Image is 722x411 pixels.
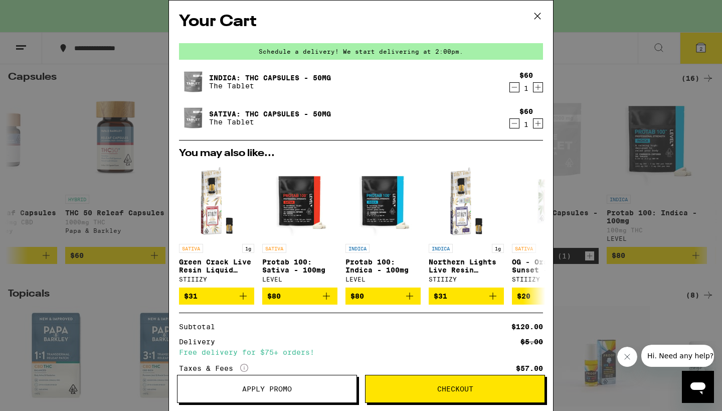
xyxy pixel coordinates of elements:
div: 1 [519,84,533,92]
img: STIIIZY - Green Crack Live Resin Liquid Diamonds - 1g [179,164,254,239]
div: Free delivery for $75+ orders! [179,349,543,356]
p: OG - Orange Sunset - 0.5g [512,258,587,274]
div: STIIIZY [429,276,504,283]
a: SATIVA: THC Capsules - 50mg [209,110,331,118]
span: $80 [267,292,281,300]
button: Decrement [509,82,519,92]
a: Open page for OG - Orange Sunset - 0.5g from STIIIZY [512,164,587,288]
button: Add to bag [179,288,254,305]
span: $31 [434,292,447,300]
span: $31 [184,292,198,300]
p: SATIVA [512,244,536,253]
p: Green Crack Live Resin Liquid Diamonds - 1g [179,258,254,274]
span: $80 [350,292,364,300]
p: 1g [242,244,254,253]
button: Add to bag [345,288,421,305]
div: 1 [519,120,533,128]
button: Checkout [365,375,545,403]
p: Protab 100: Sativa - 100mg [262,258,337,274]
button: Increment [533,118,543,128]
div: Subtotal [179,323,222,330]
iframe: Message from company [641,345,714,367]
div: $5.00 [520,338,543,345]
a: Open page for Green Crack Live Resin Liquid Diamonds - 1g from STIIIZY [179,164,254,288]
div: Delivery [179,338,222,345]
img: LEVEL - Protab 100: Indica - 100mg [345,164,421,239]
button: Apply Promo [177,375,357,403]
p: SATIVA [179,244,203,253]
img: INDICA: THC Capsules - 50mg [179,68,207,96]
a: Open page for Protab 100: Indica - 100mg from LEVEL [345,164,421,288]
div: STIIIZY [512,276,587,283]
iframe: Button to launch messaging window [682,371,714,403]
h2: You may also like... [179,149,543,159]
div: $57.00 [516,365,543,372]
p: Protab 100: Indica - 100mg [345,258,421,274]
p: 1g [492,244,504,253]
div: LEVEL [345,276,421,283]
div: Taxes & Fees [179,364,248,373]
p: The Tablet [209,82,331,90]
div: STIIIZY [179,276,254,283]
a: Open page for Northern Lights Live Resin Liquid Diamond - 1g from STIIIZY [429,164,504,288]
span: $20 [517,292,530,300]
button: Add to bag [262,288,337,305]
iframe: Close message [617,347,637,367]
a: INDICA: THC Capsules - 50mg [209,74,331,82]
h2: Your Cart [179,11,543,33]
p: The Tablet [209,118,331,126]
img: STIIIZY - OG - Orange Sunset - 0.5g [512,164,587,239]
button: Add to bag [512,288,587,305]
img: SATIVA: THC Capsules - 50mg [179,104,207,132]
div: LEVEL [262,276,337,283]
p: INDICA [345,244,370,253]
img: LEVEL - Protab 100: Sativa - 100mg [262,164,337,239]
p: INDICA [429,244,453,253]
div: $120.00 [511,323,543,330]
span: Apply Promo [242,385,292,392]
div: $60 [519,71,533,79]
span: Checkout [437,385,473,392]
button: Decrement [509,118,519,128]
p: SATIVA [262,244,286,253]
button: Add to bag [429,288,504,305]
p: Northern Lights Live Resin Liquid Diamond - 1g [429,258,504,274]
a: Open page for Protab 100: Sativa - 100mg from LEVEL [262,164,337,288]
div: $60 [519,107,533,115]
img: STIIIZY - Northern Lights Live Resin Liquid Diamond - 1g [429,164,504,239]
button: Increment [533,82,543,92]
div: Schedule a delivery! We start delivering at 2:00pm. [179,43,543,60]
